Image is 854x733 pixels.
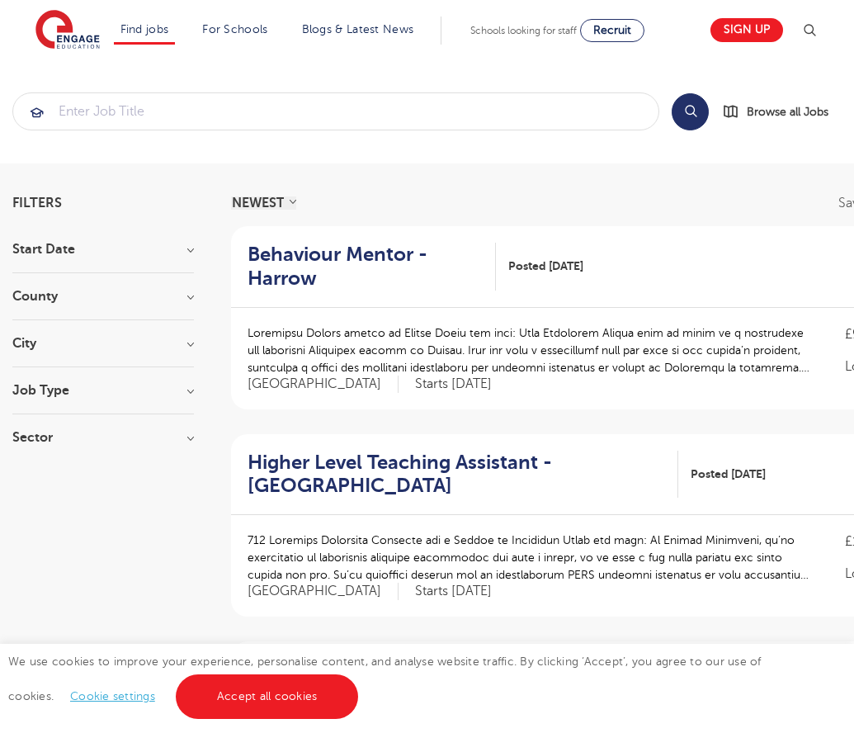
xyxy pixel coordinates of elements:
span: Posted [DATE] [508,258,583,275]
span: Browse all Jobs [747,102,828,121]
input: Submit [13,93,658,130]
p: Starts [DATE] [415,583,492,600]
a: Higher Level Teaching Assistant - [GEOGRAPHIC_DATA] [248,451,678,499]
h3: Sector [12,431,194,444]
span: Recruit [593,24,631,36]
h2: Higher Level Teaching Assistant - [GEOGRAPHIC_DATA] [248,451,665,499]
a: Recruit [580,19,644,42]
a: Find jobs [120,23,169,35]
p: Starts [DATE] [415,376,492,393]
h2: Behaviour Mentor - Harrow [248,243,483,291]
a: Browse all Jobs [722,102,842,121]
button: Search [672,93,709,130]
p: Loremipsu Dolors ametco ad Elitse Doeiu tem inci: Utla Etdolorem Aliqua enim ad minim ve q nostru... [248,324,812,376]
h3: Start Date [12,243,194,256]
h3: County [12,290,194,303]
img: Engage Education [35,10,100,51]
div: Submit [12,92,659,130]
a: For Schools [202,23,267,35]
span: [GEOGRAPHIC_DATA] [248,583,399,600]
h3: Job Type [12,384,194,397]
a: Accept all cookies [176,674,359,719]
a: Blogs & Latest News [302,23,414,35]
a: Cookie settings [70,690,155,702]
span: [GEOGRAPHIC_DATA] [248,376,399,393]
span: Filters [12,196,62,210]
p: 712 Loremips Dolorsita Consecte adi e Seddoe te Incididun Utlab etd magn: Al Enimad Minimveni, qu... [248,532,812,584]
a: Sign up [710,18,783,42]
span: We use cookies to improve your experience, personalise content, and analyse website traffic. By c... [8,655,762,702]
h3: City [12,337,194,350]
a: Behaviour Mentor - Harrow [248,243,496,291]
span: Schools looking for staff [470,25,577,36]
span: Posted [DATE] [691,466,766,483]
